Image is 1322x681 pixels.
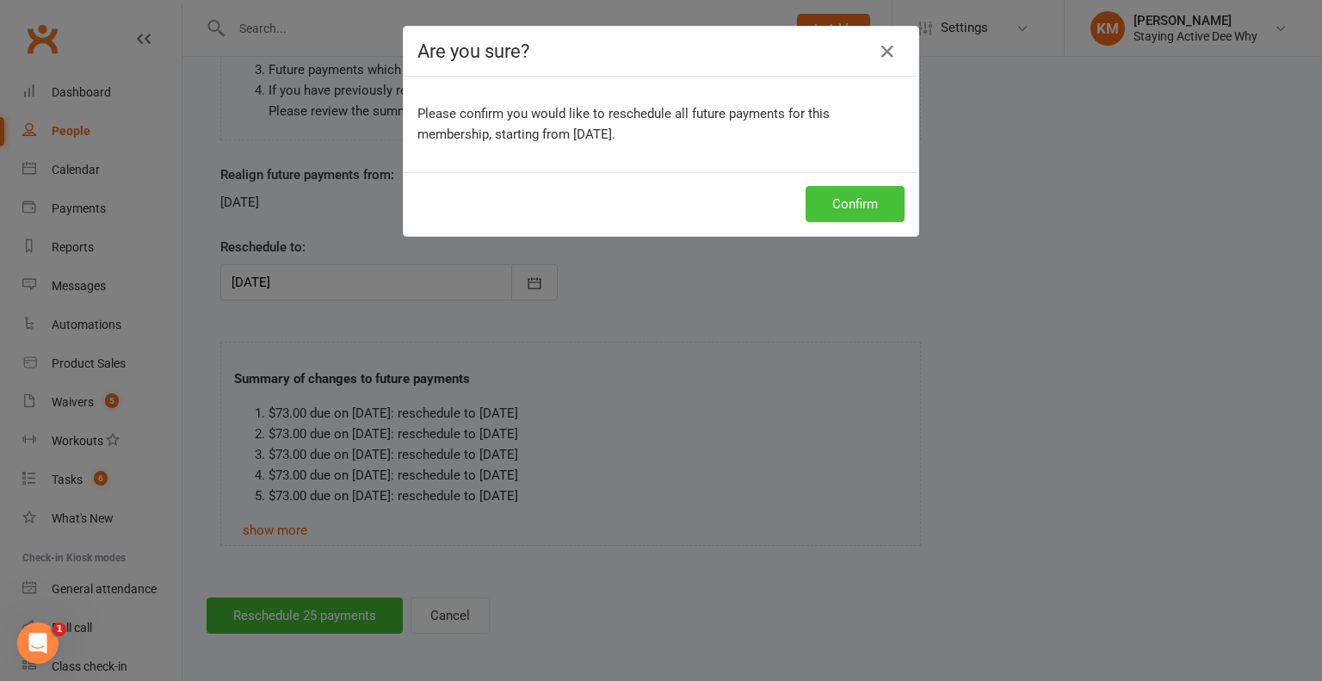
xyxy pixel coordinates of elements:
[17,622,59,664] iframe: Intercom live chat
[53,622,66,636] span: 1
[417,106,830,142] span: Please confirm you would like to reschedule all future payments for this membership, starting fro...
[874,38,901,65] button: Close
[806,186,905,222] button: Confirm
[417,40,905,62] h4: Are you sure?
